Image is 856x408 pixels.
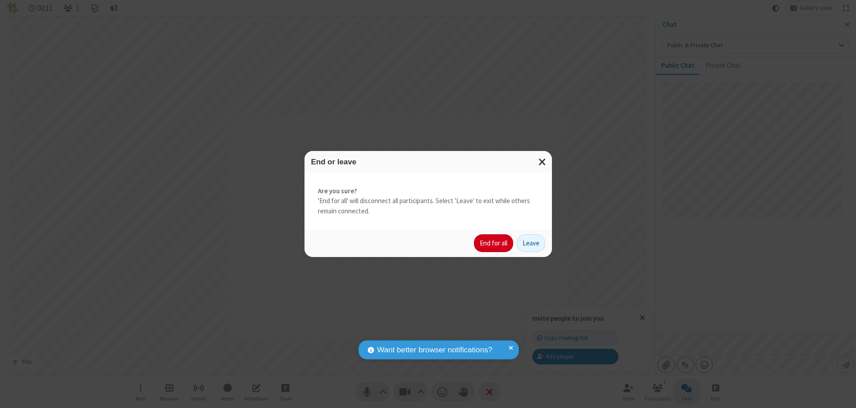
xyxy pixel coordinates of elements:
span: Want better browser notifications? [377,344,492,356]
button: End for all [474,234,513,252]
button: Leave [517,234,545,252]
button: Close modal [533,151,552,173]
div: 'End for all' will disconnect all participants. Select 'Leave' to exit while others remain connec... [305,173,552,230]
strong: Are you sure? [318,186,539,196]
h3: End or leave [311,158,545,166]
